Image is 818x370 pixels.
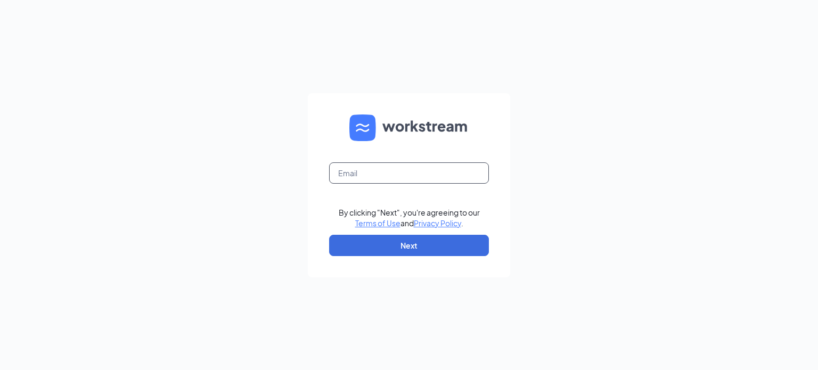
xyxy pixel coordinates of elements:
[339,207,480,228] div: By clicking "Next", you're agreeing to our and .
[414,218,461,228] a: Privacy Policy
[355,218,400,228] a: Terms of Use
[329,162,489,184] input: Email
[329,235,489,256] button: Next
[349,114,469,141] img: WS logo and Workstream text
